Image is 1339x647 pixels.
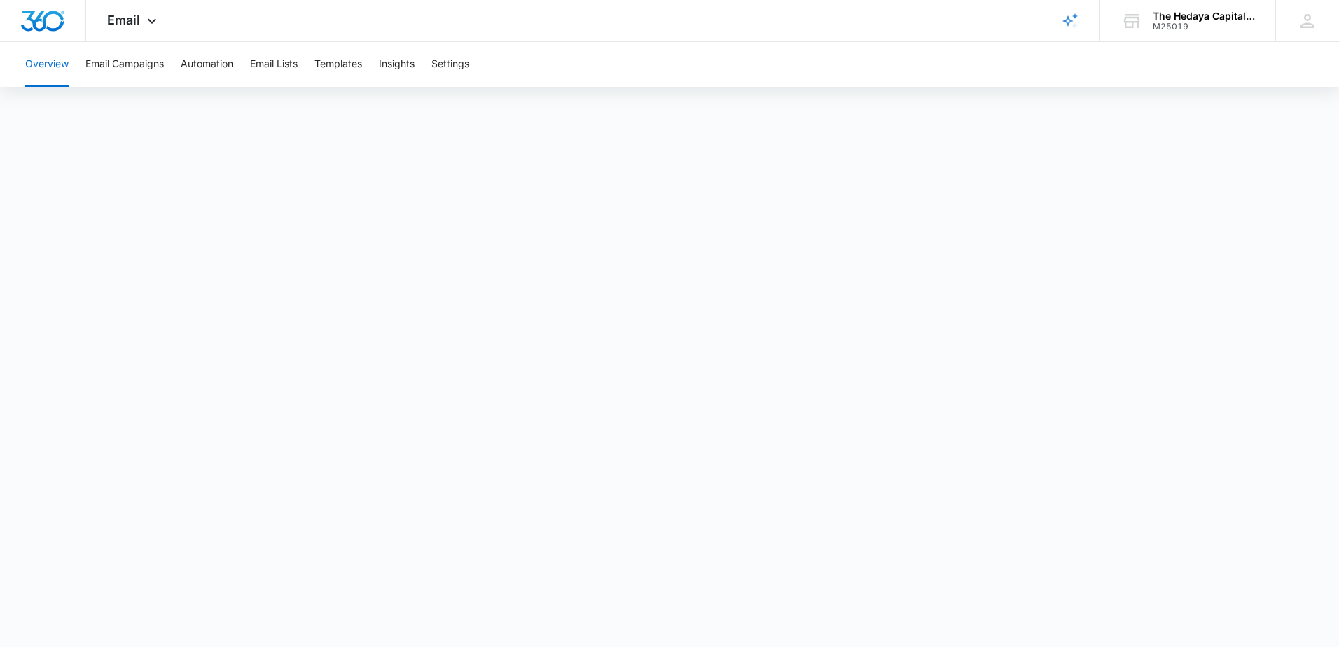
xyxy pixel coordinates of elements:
[379,42,415,87] button: Insights
[431,42,469,87] button: Settings
[181,42,233,87] button: Automation
[85,42,164,87] button: Email Campaigns
[1153,22,1255,32] div: account id
[250,42,298,87] button: Email Lists
[107,13,140,27] span: Email
[25,42,69,87] button: Overview
[1153,11,1255,22] div: account name
[314,42,362,87] button: Templates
